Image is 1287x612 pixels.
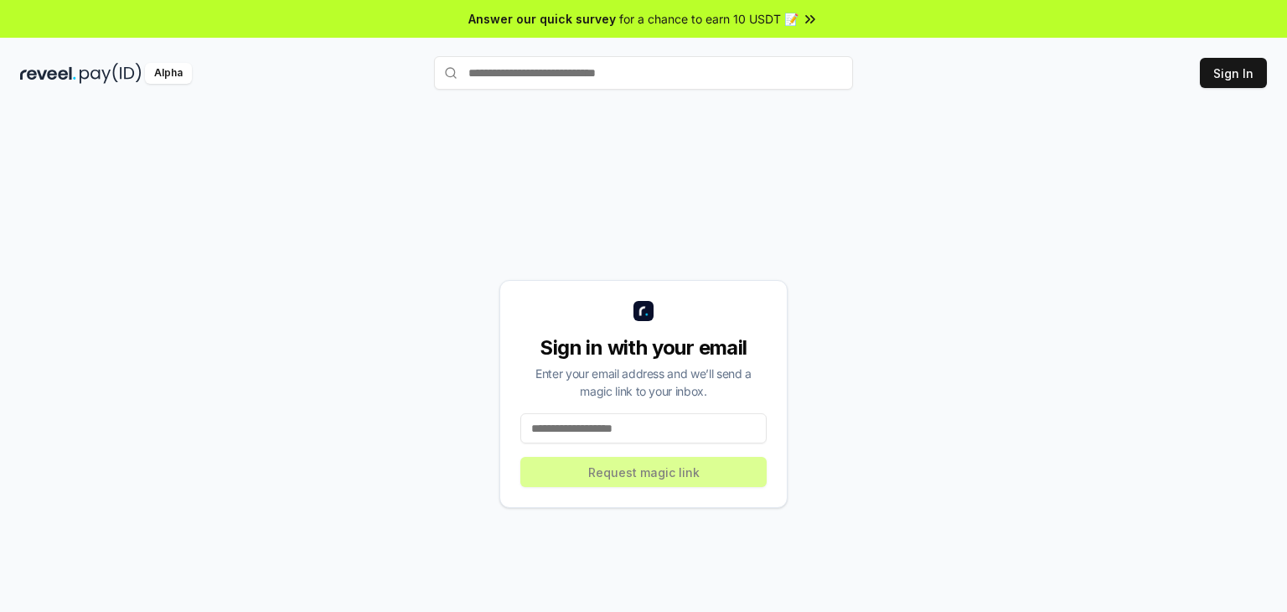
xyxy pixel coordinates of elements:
img: logo_small [633,301,654,321]
button: Sign In [1200,58,1267,88]
img: pay_id [80,63,142,84]
div: Enter your email address and we’ll send a magic link to your inbox. [520,365,767,400]
img: reveel_dark [20,63,76,84]
div: Alpha [145,63,192,84]
div: Sign in with your email [520,335,767,361]
span: Answer our quick survey [468,10,616,28]
span: for a chance to earn 10 USDT 📝 [619,10,799,28]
